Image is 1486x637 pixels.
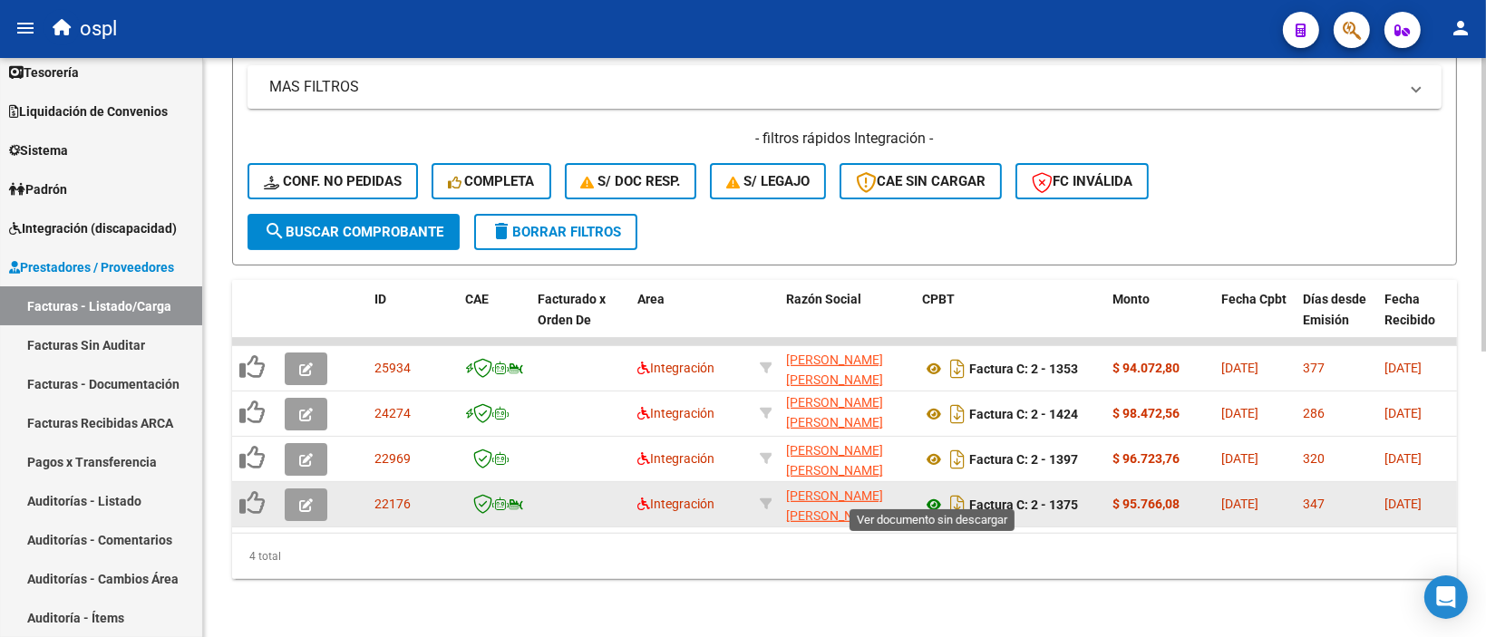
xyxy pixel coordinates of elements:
span: S/ legajo [726,173,810,189]
span: S/ Doc Resp. [581,173,681,189]
span: [DATE] [1221,361,1258,375]
span: [DATE] [1384,361,1422,375]
span: [DATE] [1221,406,1258,420]
span: Fecha Cpbt [1221,292,1287,306]
button: Borrar Filtros [474,214,637,250]
span: 22176 [374,497,411,511]
mat-expansion-panel-header: MAS FILTROS [248,65,1442,109]
div: 4 total [232,534,1457,579]
span: CPBT [922,292,955,306]
span: Tesorería [9,63,79,82]
span: Conf. no pedidas [264,173,402,189]
span: Buscar Comprobante [264,224,443,240]
button: Conf. no pedidas [248,163,418,199]
span: Integración [637,497,714,511]
span: Monto [1112,292,1150,306]
strong: $ 94.072,80 [1112,361,1180,375]
datatable-header-cell: ID [367,280,458,360]
div: 27218365944 [786,395,908,433]
div: 27218365944 [786,486,908,524]
span: [PERSON_NAME] [PERSON_NAME] [786,443,883,478]
mat-icon: search [264,220,286,242]
span: Area [637,292,665,306]
span: 24274 [374,406,411,420]
strong: $ 95.766,08 [1112,497,1180,511]
span: 22969 [374,451,411,466]
div: Open Intercom Messenger [1424,575,1468,619]
span: FC Inválida [1032,173,1132,189]
strong: Factura C: 2 - 1353 [969,362,1078,376]
mat-panel-title: MAS FILTROS [269,77,1398,97]
span: [PERSON_NAME] [PERSON_NAME] [786,352,883,388]
button: FC Inválida [1015,163,1149,199]
datatable-header-cell: Días desde Emisión [1296,280,1377,360]
span: [DATE] [1384,497,1422,511]
span: Fecha Recibido [1384,292,1435,327]
mat-icon: menu [15,17,36,39]
span: ID [374,292,386,306]
button: CAE SIN CARGAR [840,163,1002,199]
h4: - filtros rápidos Integración - [248,129,1442,149]
span: Liquidación de Convenios [9,101,168,121]
span: [DATE] [1384,451,1422,466]
div: 27218365944 [786,440,908,478]
button: S/ legajo [710,163,826,199]
mat-icon: delete [490,220,512,242]
span: [PERSON_NAME] [PERSON_NAME] [786,395,883,430]
strong: Factura C: 2 - 1397 [969,452,1078,467]
span: Integración [637,451,714,466]
span: Padrón [9,179,67,199]
span: 377 [1303,361,1325,375]
strong: $ 96.723,76 [1112,451,1180,466]
span: Días desde Emisión [1303,292,1366,327]
datatable-header-cell: CPBT [915,280,1105,360]
span: Prestadores / Proveedores [9,257,174,277]
i: Descargar documento [946,445,969,474]
span: [PERSON_NAME] [PERSON_NAME] [786,488,883,524]
span: 347 [1303,497,1325,511]
span: [DATE] [1221,497,1258,511]
datatable-header-cell: Facturado x Orden De [530,280,630,360]
button: Buscar Comprobante [248,214,460,250]
span: Completa [448,173,535,189]
i: Descargar documento [946,400,969,429]
span: [DATE] [1384,406,1422,420]
i: Descargar documento [946,490,969,519]
datatable-header-cell: Fecha Cpbt [1214,280,1296,360]
span: Sistema [9,140,68,160]
span: CAE [465,292,489,306]
datatable-header-cell: Razón Social [779,280,915,360]
datatable-header-cell: Monto [1105,280,1214,360]
button: S/ Doc Resp. [565,163,697,199]
span: Integración [637,406,714,420]
i: Descargar documento [946,354,969,383]
div: 27218365944 [786,350,908,388]
datatable-header-cell: Fecha Recibido [1377,280,1459,360]
button: Completa [432,163,551,199]
span: 286 [1303,406,1325,420]
strong: $ 98.472,56 [1112,406,1180,420]
span: [DATE] [1221,451,1258,466]
strong: Factura C: 2 - 1375 [969,497,1078,512]
span: Facturado x Orden De [538,292,606,327]
span: Razón Social [786,292,861,306]
span: ospl [80,9,117,49]
datatable-header-cell: CAE [458,280,530,360]
span: Borrar Filtros [490,224,621,240]
span: CAE SIN CARGAR [856,173,986,189]
datatable-header-cell: Area [630,280,753,360]
span: 25934 [374,361,411,375]
span: 320 [1303,451,1325,466]
span: Integración [637,361,714,375]
span: Integración (discapacidad) [9,218,177,238]
strong: Factura C: 2 - 1424 [969,407,1078,421]
mat-icon: person [1450,17,1471,39]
